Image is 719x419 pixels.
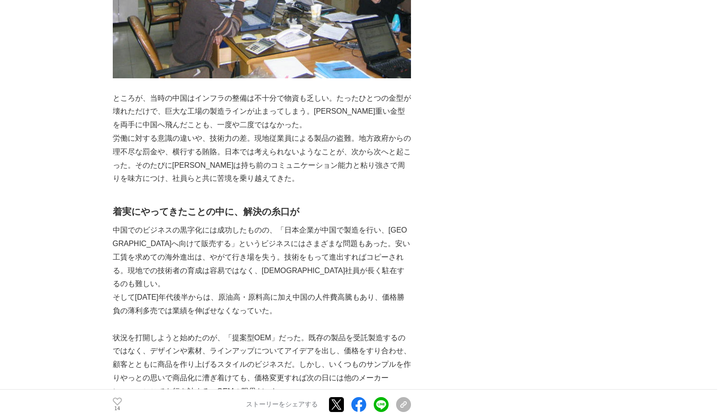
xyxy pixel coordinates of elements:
p: 状況を打開しようと始めたのが、「提案型OEM」だった。既存の製品を受託製造するのではなく、デザインや素材、ラインアップについてアイデアを出し、価格をすり合わせ、顧客とともに商品を作り上げるスタイ... [113,331,411,398]
p: ストーリーをシェアする [246,400,318,409]
p: ところが、当時の中国はインフラの整備は不十分で物資も乏しい。たったひとつの金型が壊れただけで、巨大な工場の製造ラインが止まってしまう。[PERSON_NAME]重い金型を両手に中国へ飛んだことも... [113,92,411,132]
p: 中国でのビジネスの黒字化には成功したものの、「日本企業が中国で製造を行い、[GEOGRAPHIC_DATA]へ向けて販売する」というビジネスにはさまざまな問題もあった。安い工賃を求めての海外進出... [113,224,411,291]
p: 労働に対する意識の違いや、技術力の差。現地従業員による製品の盗難。地方政府からの理不尽な罰金や、横行する賄賂。日本では考えられないようなことが、次から次へと起こった。そのたびに[PERSON_N... [113,132,411,185]
strong: 着実にやってきたことの中に、解決の糸口が [113,206,299,217]
p: 14 [113,406,122,411]
p: そして[DATE]年代後半からは、原油高・原料高に加え中国の人件費高騰もあり、価格勝負の薄利多売では業績を伸ばせなくなっていた。 [113,291,411,318]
